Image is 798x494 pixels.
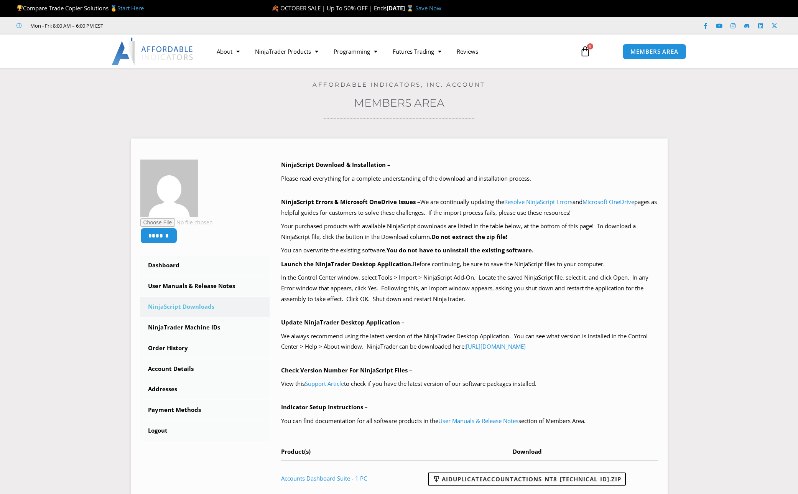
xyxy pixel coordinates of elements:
a: About [209,43,247,60]
a: Support Article [305,380,344,387]
img: 4498cd079c669b85faec9d007135e779e22293d983f6eee64029c8caea99c94f [140,160,198,217]
b: NinjaScript Errors & Microsoft OneDrive Issues – [281,198,420,206]
span: Download [513,448,542,455]
b: Indicator Setup Instructions – [281,403,368,411]
a: Dashboard [140,255,270,275]
a: Account Details [140,359,270,379]
a: User Manuals & Release Notes [438,417,518,425]
p: You can overwrite the existing software. [281,245,658,256]
a: MEMBERS AREA [622,44,686,59]
strong: [DATE] ⌛ [387,4,415,12]
a: [URL][DOMAIN_NAME] [466,343,526,350]
b: Launch the NinjaTrader Desktop Application. [281,260,413,268]
a: NinjaTrader Products [247,43,326,60]
a: Members Area [354,96,444,109]
span: 0 [587,43,593,49]
a: Microsoft OneDrive [582,198,634,206]
span: MEMBERS AREA [630,49,678,54]
nav: Account pages [140,255,270,441]
p: Before continuing, be sure to save the NinjaScript files to your computer. [281,259,658,270]
span: 🍂 OCTOBER SALE | Up To 50% OFF | Ends [271,4,387,12]
p: Please read everything for a complete understanding of the download and installation process. [281,173,658,184]
b: Check Version Number For NinjaScript Files – [281,366,412,374]
a: Order History [140,338,270,358]
b: Update NinjaTrader Desktop Application – [281,318,405,326]
img: LogoAI | Affordable Indicators – NinjaTrader [112,38,194,65]
a: Save Now [415,4,441,12]
a: NinjaTrader Machine IDs [140,318,270,338]
a: 0 [568,40,602,63]
img: 🏆 [17,5,23,11]
a: Futures Trading [385,43,449,60]
a: Addresses [140,379,270,399]
a: AIDuplicateAccountActions_NT8_[TECHNICAL_ID].zip [428,473,626,486]
a: Programming [326,43,385,60]
b: NinjaScript Download & Installation – [281,161,390,168]
nav: Menu [209,43,571,60]
a: User Manuals & Release Notes [140,276,270,296]
iframe: Customer reviews powered by Trustpilot [114,22,229,30]
a: Resolve NinjaScript Errors [504,198,573,206]
p: View this to check if you have the latest version of our software packages installed. [281,379,658,389]
a: Start Here [117,4,144,12]
a: Reviews [449,43,486,60]
a: Accounts Dashboard Suite - 1 PC [281,474,367,482]
p: We always recommend using the latest version of the NinjaTrader Desktop Application. You can see ... [281,331,658,352]
p: We are continually updating the and pages as helpful guides for customers to solve these challeng... [281,197,658,218]
a: Payment Methods [140,400,270,420]
span: Compare Trade Copier Solutions 🥇 [16,4,144,12]
p: You can find documentation for all software products in the section of Members Area. [281,416,658,426]
p: Your purchased products with available NinjaScript downloads are listed in the table below, at th... [281,221,658,242]
span: Mon - Fri: 8:00 AM – 6:00 PM EST [28,21,103,30]
p: In the Control Center window, select Tools > Import > NinjaScript Add-On. Locate the saved NinjaS... [281,272,658,305]
a: Logout [140,421,270,441]
a: Affordable Indicators, Inc. Account [313,81,485,88]
span: Product(s) [281,448,311,455]
b: You do not have to uninstall the existing software. [387,246,533,254]
a: NinjaScript Downloads [140,297,270,317]
b: Do not extract the zip file! [431,233,507,240]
